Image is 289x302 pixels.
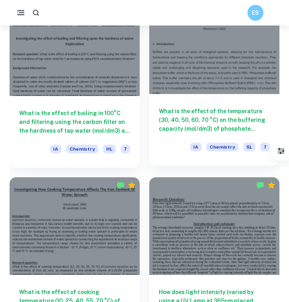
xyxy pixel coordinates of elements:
[267,181,275,189] div: Premium
[103,145,116,153] span: HL
[128,181,136,189] div: Premium
[19,109,130,135] h6: What is the effect of boiling in 100°C and filtering using the carbon filter on the hardness of t...
[159,107,270,133] h6: What is the effect of the temperature (30, 40, 50, 60, 70 °C) on the buffering capacity (mol/dm3)...
[256,181,264,189] img: Marked
[206,143,238,151] span: Chemistry
[251,8,260,17] h6: ES
[117,181,125,189] img: Marked
[273,143,289,159] button: Filter
[50,145,61,153] span: IA
[247,5,263,21] button: ES
[190,143,202,151] span: IA
[260,143,270,151] span: 7
[121,145,130,153] span: 7
[66,145,98,153] span: Chemistry
[243,143,255,151] span: SL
